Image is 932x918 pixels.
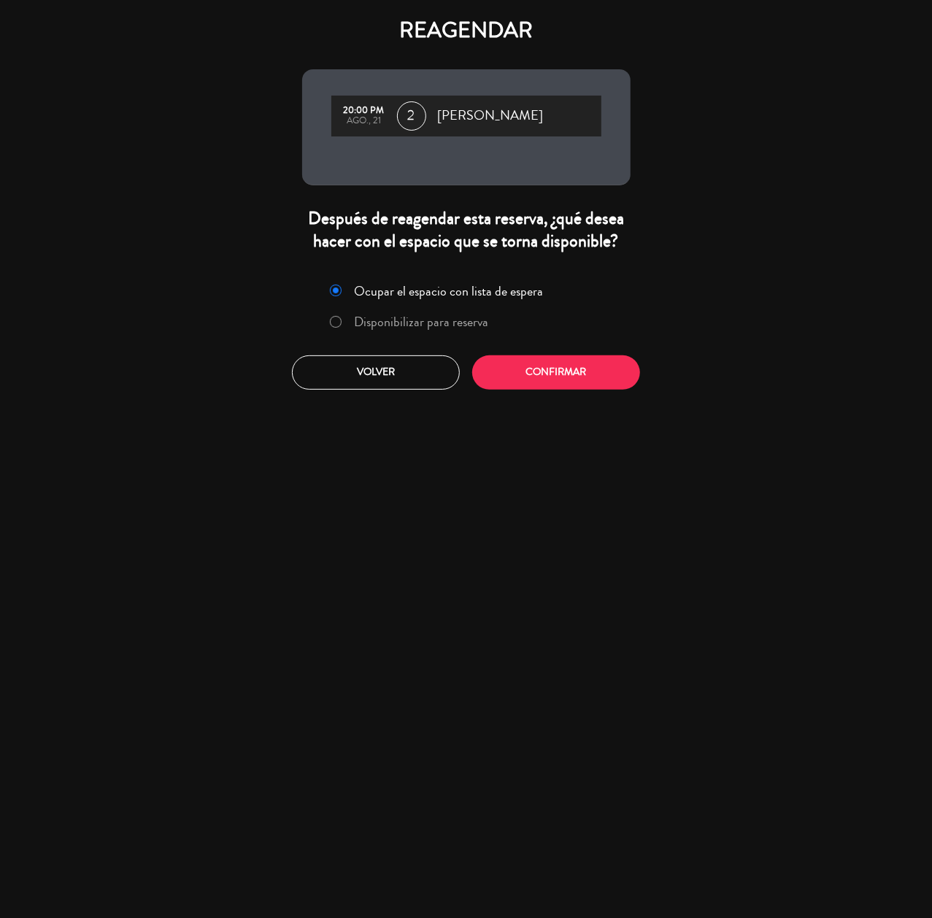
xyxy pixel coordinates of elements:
div: ago., 21 [339,116,390,126]
label: Ocupar el espacio con lista de espera [354,285,543,298]
div: Después de reagendar esta reserva, ¿qué desea hacer con el espacio que se torna disponible? [302,207,631,252]
button: Confirmar [472,355,640,390]
h4: REAGENDAR [302,18,631,44]
label: Disponibilizar para reserva [354,315,488,328]
div: 20:00 PM [339,106,390,116]
span: [PERSON_NAME] [438,105,544,127]
span: 2 [397,101,426,131]
button: Volver [292,355,460,390]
